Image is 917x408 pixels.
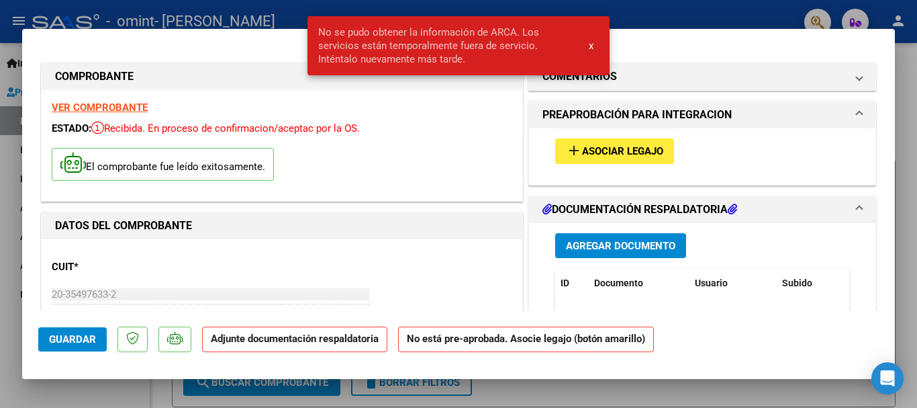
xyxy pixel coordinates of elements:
p: CUIT [52,259,190,275]
span: ID [561,278,569,288]
span: No se pudo obtener la información de ARCA. Los servicios están temporalmente fuera de servicio. I... [318,26,573,66]
a: VER COMPROBANTE [52,101,148,114]
mat-icon: add [566,142,582,159]
span: Guardar [49,333,96,345]
mat-expansion-panel-header: DOCUMENTACIÓN RESPALDATORIA [529,196,875,223]
datatable-header-cell: Subido [777,269,844,298]
h1: PREAPROBACIÓN PARA INTEGRACION [542,107,732,123]
div: PREAPROBACIÓN PARA INTEGRACION [529,128,875,184]
button: Guardar [38,327,107,352]
span: Recibida. En proceso de confirmacion/aceptac por la OS. [91,122,360,134]
strong: No está pre-aprobada. Asocie legajo (botón amarillo) [398,327,654,353]
span: Agregar Documento [566,240,675,252]
span: x [589,40,593,52]
span: Usuario [695,278,728,288]
button: Agregar Documento [555,233,686,258]
span: Subido [782,278,812,288]
strong: DATOS DEL COMPROBANTE [55,219,192,232]
mat-expansion-panel-header: COMENTARIOS [529,63,875,90]
datatable-header-cell: Acción [844,269,911,298]
div: Open Intercom Messenger [871,362,904,395]
button: x [578,34,604,58]
span: Documento [594,278,643,288]
h1: DOCUMENTACIÓN RESPALDATORIA [542,202,737,218]
button: Asociar Legajo [555,138,674,163]
p: El comprobante fue leído exitosamente. [52,148,274,181]
datatable-header-cell: Documento [589,269,689,298]
strong: COMPROBANTE [55,70,134,83]
mat-expansion-panel-header: PREAPROBACIÓN PARA INTEGRACION [529,101,875,128]
datatable-header-cell: Usuario [689,269,777,298]
datatable-header-cell: ID [555,269,589,298]
span: ESTADO: [52,122,91,134]
span: Asociar Legajo [582,146,663,158]
strong: Adjunte documentación respaldatoria [211,333,379,345]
